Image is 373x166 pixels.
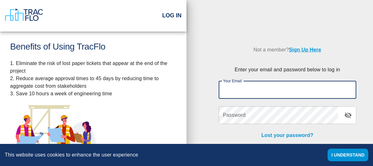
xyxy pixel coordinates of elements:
[10,42,176,52] h1: Benefits of Using TracFlo
[5,9,43,21] img: TracFlo
[5,151,318,159] div: This website uses cookies to enhance the user experience
[289,47,321,52] a: Sign Up Here
[219,41,356,58] p: Not a member?
[261,133,313,138] a: Lost your password?
[219,66,356,74] p: Enter your email and password below to log in
[10,60,176,98] p: 1. Eliminate the risk of lost paper tickets that appear at the end of the project 2. Reduce avera...
[223,78,242,84] label: Your Email
[162,12,181,19] h2: Log In
[328,149,368,161] button: Accept cookies
[340,108,356,123] button: toggle password visibility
